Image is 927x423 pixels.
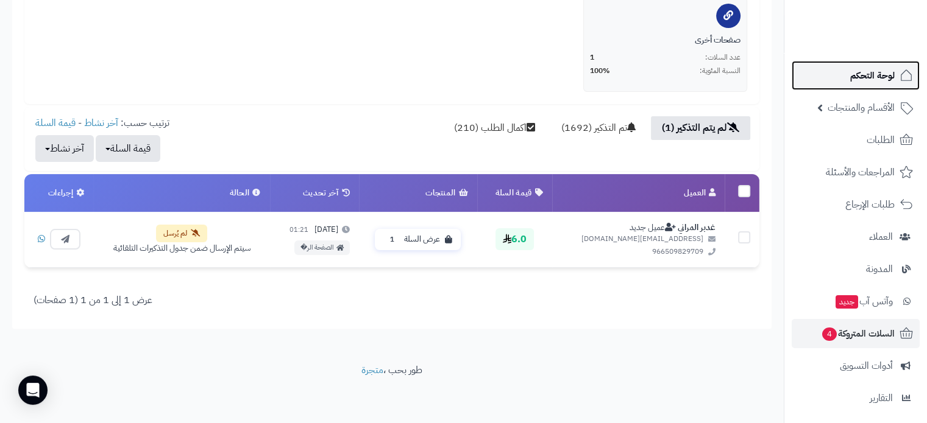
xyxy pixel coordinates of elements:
[96,135,160,162] button: قيمة السلة
[840,357,893,374] span: أدوات التسويق
[870,390,893,407] span: التقارير
[700,66,741,76] span: النسبة المئوية:
[361,363,383,377] a: متجرة
[289,225,308,235] small: 01:21
[18,376,48,405] div: Open Intercom Messenger
[792,61,920,90] a: لوحة التحكم
[792,125,920,155] a: الطلبات
[705,52,741,63] span: عدد السلات:
[34,289,383,307] div: عرض 1 إلى 1 من 1 (1 صفحات)
[550,116,647,140] a: تم التذكير (1692)
[35,135,94,162] button: آخر نشاط
[24,174,93,212] th: إجراءات
[678,221,716,234] a: غدبر المراني
[294,240,350,255] a: الصفحة الر�
[270,174,359,212] th: آخر تحديث
[821,325,895,342] span: السلات المتروكة
[844,32,915,58] img: logo-2.png
[866,260,893,278] span: المدونة
[590,52,594,63] span: 1
[113,242,250,254] div: سيتم الإرسال ضمن جدول التذكيرات التلقائية
[385,234,399,246] span: 1
[163,228,187,239] span: لم يُرسل
[792,383,920,413] a: التقارير
[828,99,895,116] span: الأقسام والمنتجات
[552,174,725,212] th: العميل
[792,158,920,187] a: المراجعات والأسئلة
[836,295,858,309] span: جديد
[93,174,269,212] th: الحالة
[630,221,676,234] span: عميل جديد - لم يقم بأي طلبات سابقة
[443,116,546,140] a: اكمال الطلب (210)
[869,228,893,245] span: العملاء
[651,116,750,140] a: لم يتم التذكير (1)
[359,174,477,212] th: المنتجات
[792,319,920,348] a: السلات المتروكة4
[792,287,920,316] a: وآتس آبجديد
[850,67,895,84] span: لوحة التحكم
[590,66,610,76] span: 100%
[867,131,895,149] span: الطلبات
[477,174,552,212] th: قيمة السلة
[314,224,338,236] span: [DATE]
[403,234,439,245] span: عرض السلة
[834,293,893,310] span: وآتس آب
[84,116,118,130] a: آخر نشاط
[792,190,920,219] a: طلبات الإرجاع
[792,351,920,380] a: أدوات التسويق
[34,116,169,162] ul: ترتيب حسب: -
[375,229,461,251] button: عرض السلة 1
[792,222,920,251] a: العملاء
[561,234,716,244] span: [EMAIL_ADDRESS][DOMAIN_NAME]
[822,327,837,341] span: 4
[792,254,920,284] a: المدونة
[845,196,895,213] span: طلبات الإرجاع
[826,164,895,181] span: المراجعات والأسئلة
[561,246,716,257] span: 966509829709
[35,116,76,130] a: قيمة السلة
[495,228,534,250] span: 6.0
[590,34,741,46] div: صفحات أخرى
